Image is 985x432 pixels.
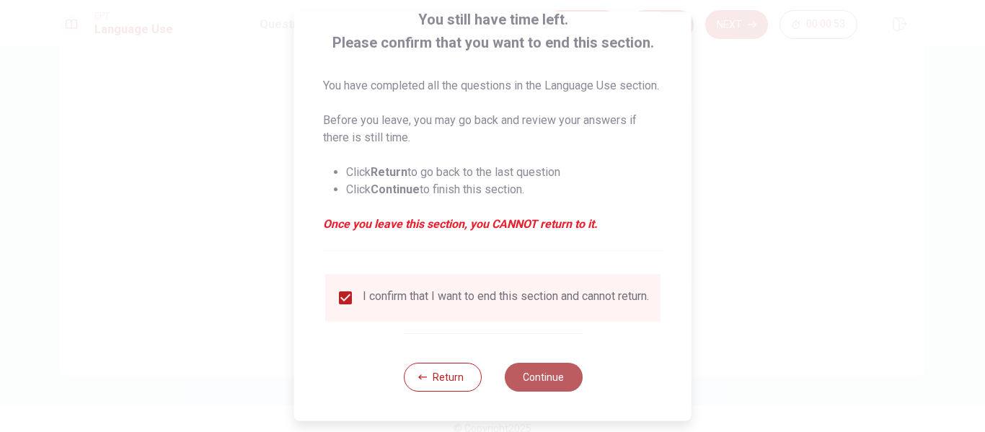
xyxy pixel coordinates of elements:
button: Return [403,363,481,392]
p: Before you leave, you may go back and review your answers if there is still time. [323,112,663,146]
strong: Continue [371,182,420,196]
div: I confirm that I want to end this section and cannot return. [363,289,649,307]
button: Continue [504,363,582,392]
li: Click to finish this section. [346,181,663,198]
p: You have completed all the questions in the Language Use section. [323,77,663,94]
strong: Return [371,165,407,179]
em: Once you leave this section, you CANNOT return to it. [323,216,663,233]
li: Click to go back to the last question [346,164,663,181]
span: You still have time left. Please confirm that you want to end this section. [323,8,663,54]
